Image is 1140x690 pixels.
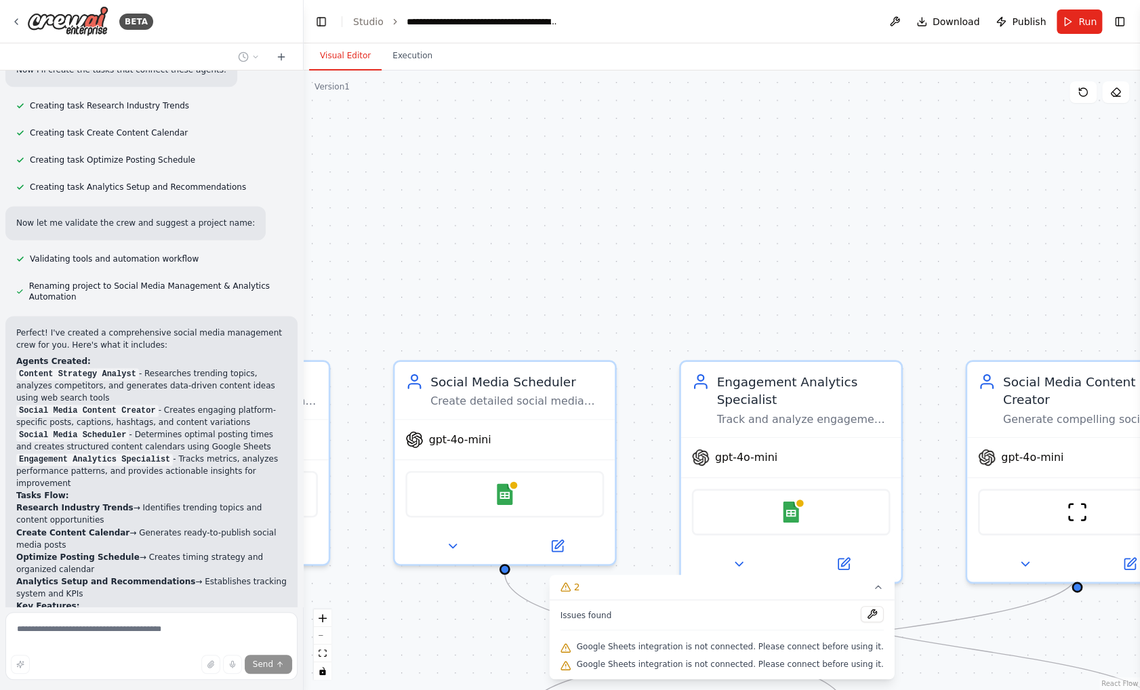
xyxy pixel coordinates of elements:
[574,580,580,594] span: 2
[16,575,287,599] li: → Establishes tracking system and KPIs
[119,14,153,30] div: BETA
[16,429,129,441] code: Social Media Scheduler
[716,412,890,426] div: Track and analyze engagement metrics from {platforms}, identify high-performing content patterns,...
[314,662,331,680] button: toggle interactivity
[27,6,108,37] img: Logo
[1078,15,1097,28] span: Run
[201,655,220,674] button: Upload files
[16,327,287,351] p: Perfect! I've created a comprehensive social media management crew for you. Here's what it includes:
[1001,450,1063,464] span: gpt-4o-mini
[30,155,195,165] span: Creating task Optimize Posting Schedule
[144,373,318,390] div: Content Strategy Analyst
[16,550,287,575] li: → Creates timing strategy and organized calendar
[393,360,617,565] div: Social Media SchedulerCreate detailed social media posting schedules, determine optimal posting t...
[16,428,287,453] p: - Determines optimal posting times and creates structured content calendars using Google Sheets
[1066,502,1088,523] img: ScrapeWebsiteTool
[16,526,287,550] li: → Generates ready-to-publish social media posts
[16,367,287,404] p: - Researches trending topics, analyzes competitors, and generates data-driven content ideas using...
[16,453,287,489] p: - Tracks metrics, analyzes performance patterns, and provides actionable insights for improvement
[144,394,318,408] div: Research trending topics in the {industry} industry, analyze competitor content, and generate dat...
[309,42,382,70] button: Visual Editor
[314,609,331,680] div: React Flow controls
[16,491,69,500] strong: Tasks Flow:
[16,357,91,366] strong: Agents Created:
[429,432,491,447] span: gpt-4o-mini
[314,609,331,627] button: zoom in
[780,502,802,523] img: Google Sheets
[382,42,443,70] button: Execution
[312,12,331,31] button: Hide left sidebar
[245,655,292,674] button: Send
[506,535,607,557] button: Open in side panel
[353,15,559,28] nav: breadcrumb
[270,49,292,65] button: Start a new chat
[220,535,321,557] button: Open in side panel
[16,368,139,380] code: Content Strategy Analyst
[106,360,330,565] div: Content Strategy AnalystResearch trending topics in the {industry} industry, analyze competitor c...
[30,182,246,192] span: Creating task Analytics Setup and Recommendations
[1012,15,1046,28] span: Publish
[30,127,188,138] span: Creating task Create Content Calendar
[30,100,189,111] span: Creating task Research Industry Trends
[679,360,903,584] div: Engagement Analytics SpecialistTrack and analyze engagement metrics from {platforms}, identify hi...
[30,253,199,264] span: Validating tools and automation workflow
[16,552,140,561] strong: Optimize Posting Schedule
[16,405,159,417] code: Social Media Content Creator
[911,9,985,34] button: Download
[715,450,777,464] span: gpt-4o-mini
[16,404,287,428] p: - Creates engaging platform-specific posts, captions, hashtags, and content variations
[16,527,129,537] strong: Create Content Calendar
[430,394,604,408] div: Create detailed social media posting schedules, determine optimal posting times for {platforms}, ...
[494,483,516,505] img: Google Sheets
[1101,680,1138,687] a: React Flow attribution
[793,553,894,575] button: Open in side panel
[990,9,1051,34] button: Publish
[232,49,265,65] button: Switch to previous chat
[29,281,287,302] span: Renaming project to Social Media Management & Analytics Automation
[716,373,890,409] div: Engagement Analytics Specialist
[16,576,195,586] strong: Analytics Setup and Recommendations
[11,655,30,674] button: Improve this prompt
[314,645,331,662] button: fit view
[561,610,612,621] span: Issues found
[16,217,255,229] p: Now let me validate the crew and suggest a project name:
[353,16,384,27] a: Studio
[16,503,134,512] strong: Research Industry Trends
[550,575,895,600] button: 2
[314,81,350,92] div: Version 1
[16,502,287,526] li: → Identifies trending topics and content opportunities
[1057,9,1102,34] button: Run
[16,453,173,466] code: Engagement Analytics Specialist
[430,373,604,390] div: Social Media Scheduler
[577,641,884,652] span: Google Sheets integration is not connected. Please connect before using it.
[223,655,242,674] button: Click to speak your automation idea
[253,659,273,670] span: Send
[933,15,980,28] span: Download
[1110,12,1129,31] button: Show right sidebar
[314,627,331,645] button: zoom out
[16,601,79,610] strong: Key Features:
[577,659,884,670] span: Google Sheets integration is not connected. Please connect before using it.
